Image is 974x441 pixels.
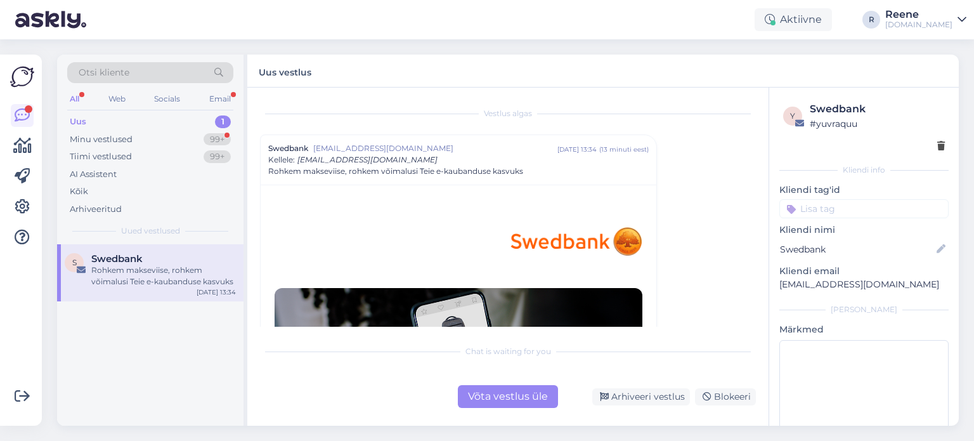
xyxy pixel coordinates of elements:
[152,91,183,107] div: Socials
[810,102,945,117] div: Swedbank
[70,133,133,146] div: Minu vestlused
[260,108,756,119] div: Vestlus algas
[70,150,132,163] div: Tiimi vestlused
[70,115,86,128] div: Uus
[557,145,597,154] div: [DATE] 13:34
[695,388,756,405] div: Blokeeri
[70,168,117,181] div: AI Assistent
[885,10,966,30] a: Reene[DOMAIN_NAME]
[297,155,438,164] span: [EMAIL_ADDRESS][DOMAIN_NAME]
[197,287,236,297] div: [DATE] 13:34
[207,91,233,107] div: Email
[268,155,295,164] span: Kellele :
[779,199,949,218] input: Lisa tag
[204,150,231,163] div: 99+
[268,166,523,177] span: Rohkem makseviise, rohkem võimalusi Teie e-kaubanduse kasvuks
[790,111,795,121] span: y
[204,133,231,146] div: 99+
[70,203,122,216] div: Arhiveeritud
[779,278,949,291] p: [EMAIL_ADDRESS][DOMAIN_NAME]
[862,11,880,29] div: R
[91,265,236,287] div: Rohkem makseviise, rohkem võimalusi Teie e-kaubanduse kasvuks
[215,115,231,128] div: 1
[780,242,934,256] input: Lisa nimi
[121,225,180,237] span: Uued vestlused
[79,66,129,79] span: Otsi kliente
[106,91,128,107] div: Web
[70,185,88,198] div: Kõik
[67,91,82,107] div: All
[72,258,77,267] span: S
[599,145,649,154] div: ( 13 minuti eest )
[458,385,558,408] div: Võta vestlus üle
[810,117,945,131] div: # yuvraquu
[779,164,949,176] div: Kliendi info
[779,223,949,237] p: Kliendi nimi
[755,8,832,31] div: Aktiivne
[259,62,311,79] label: Uus vestlus
[592,388,690,405] div: Arhiveeri vestlus
[313,143,557,154] span: [EMAIL_ADDRESS][DOMAIN_NAME]
[779,304,949,315] div: [PERSON_NAME]
[779,183,949,197] p: Kliendi tag'id
[10,65,34,89] img: Askly Logo
[91,253,143,265] span: Swedbank
[260,346,756,357] div: Chat is waiting for you
[779,323,949,336] p: Märkmed
[779,265,949,278] p: Kliendi email
[268,143,308,154] span: Swedbank
[885,10,952,20] div: Reene
[885,20,952,30] div: [DOMAIN_NAME]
